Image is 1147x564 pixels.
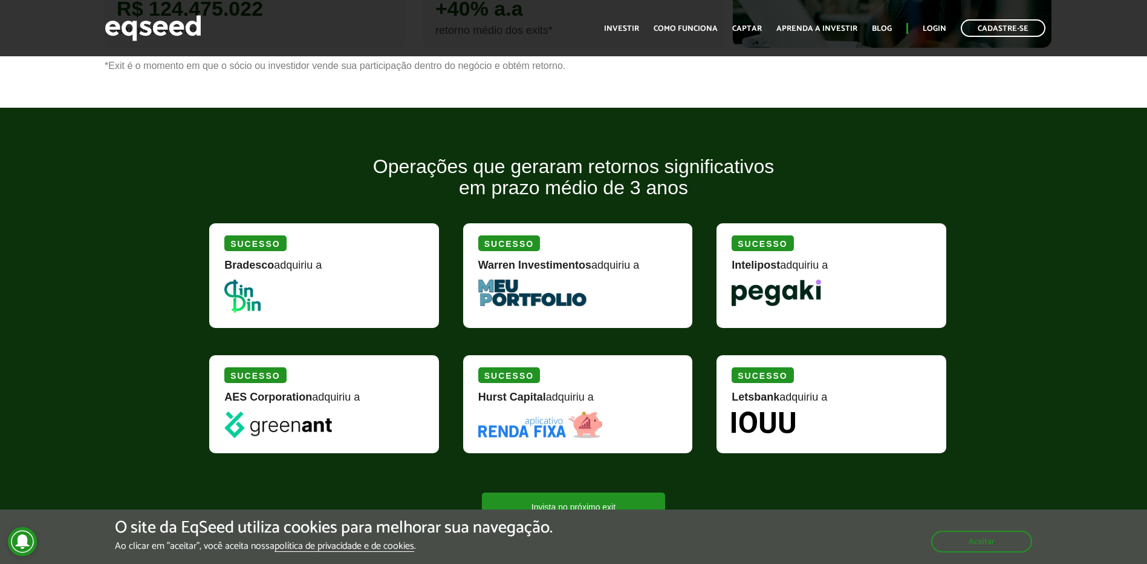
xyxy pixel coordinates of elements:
[200,156,947,217] h2: Operações que geraram retornos significativos em prazo médio de 3 anos
[115,519,553,537] h5: O site da EqSeed utiliza cookies para melhorar sua navegação.
[224,391,312,403] strong: AES Corporation
[961,19,1045,37] a: Cadastre-se
[478,259,591,271] strong: Warren Investimentos
[732,280,820,306] img: Pegaki
[478,392,678,412] div: adquiriu a
[224,235,286,251] div: Sucesso
[732,391,779,403] strong: Letsbank
[224,260,424,280] div: adquiriu a
[224,259,274,271] strong: Bradesco
[224,392,424,412] div: adquiriu a
[732,367,793,383] div: Sucesso
[923,25,946,33] a: Login
[105,60,1042,71] p: *Exit é o momento em que o sócio ou investidor vende sua participação dentro do negócio e obtém r...
[872,25,892,33] a: Blog
[224,412,331,438] img: greenant
[115,540,553,552] p: Ao clicar em "aceitar", você aceita nossa .
[732,412,795,433] img: Iouu
[275,542,414,552] a: política de privacidade e de cookies
[931,531,1032,553] button: Aceitar
[224,367,286,383] div: Sucesso
[732,392,931,412] div: adquiriu a
[478,391,546,403] strong: Hurst Capital
[478,280,586,306] img: MeuPortfolio
[105,12,201,44] img: EqSeed
[732,235,793,251] div: Sucesso
[224,280,261,313] img: DinDin
[482,493,665,520] a: Invista no próximo exit
[732,260,931,280] div: adquiriu a
[478,367,540,383] div: Sucesso
[654,25,718,33] a: Como funciona
[776,25,857,33] a: Aprenda a investir
[478,235,540,251] div: Sucesso
[478,260,678,280] div: adquiriu a
[604,25,639,33] a: Investir
[732,259,780,271] strong: Intelipost
[478,412,603,438] img: Renda Fixa
[732,25,762,33] a: Captar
